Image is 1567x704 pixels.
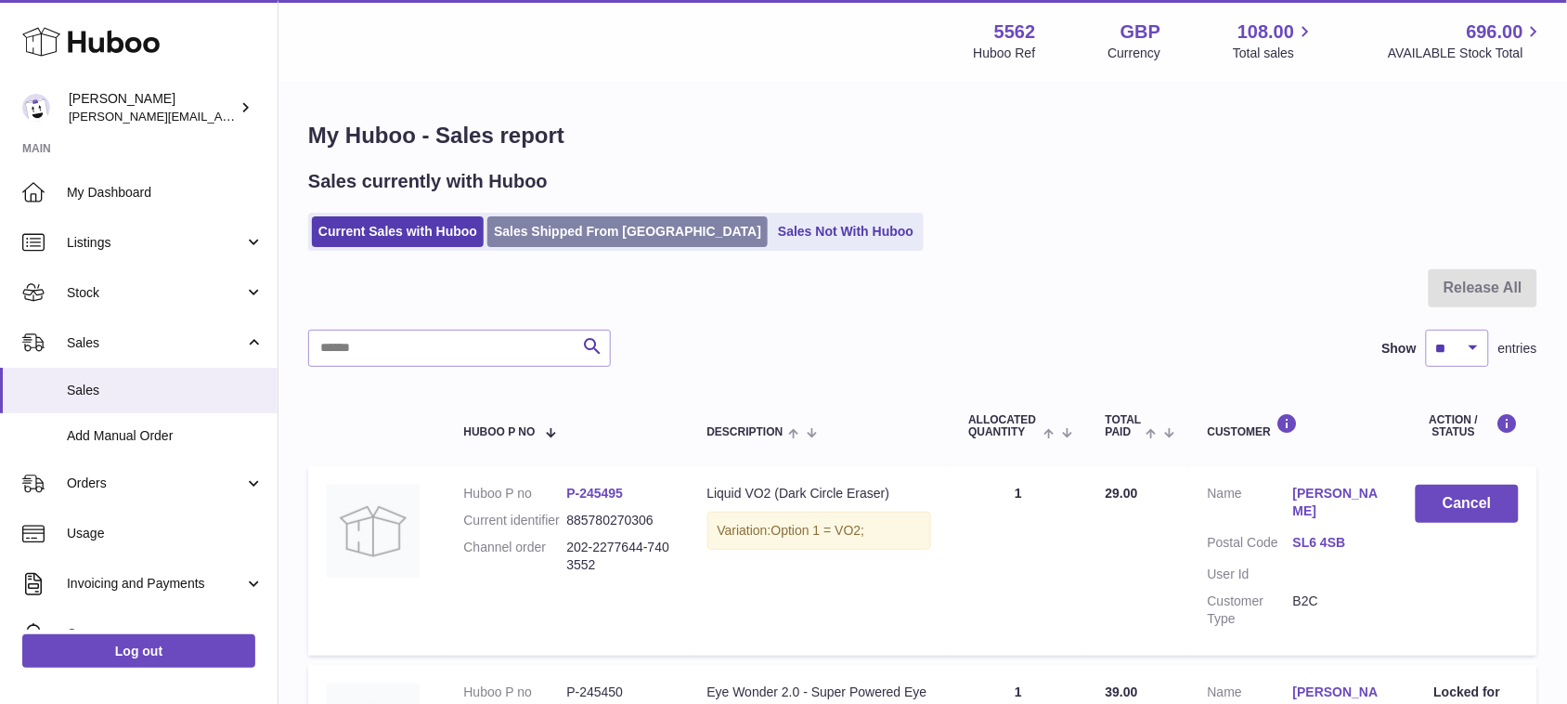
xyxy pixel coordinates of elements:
[1208,413,1379,438] div: Customer
[1120,20,1160,45] strong: GBP
[566,539,669,574] dd: 202-2277644-7403552
[67,382,264,399] span: Sales
[1106,486,1138,501] span: 29.00
[67,334,244,352] span: Sales
[1416,485,1519,523] button: Cancel
[771,523,865,538] span: Option 1 = VO2;
[22,634,255,668] a: Log out
[974,45,1036,62] div: Huboo Ref
[707,485,932,502] div: Liquid VO2 (Dark Circle Eraser)
[1106,414,1142,438] span: Total paid
[1382,340,1417,358] label: Show
[67,575,244,593] span: Invoicing and Payments
[707,512,932,550] div: Variation:
[67,625,264,643] span: Cases
[566,512,669,529] dd: 885780270306
[566,684,669,701] dd: P-245450
[1388,20,1545,62] a: 696.00 AVAILABLE Stock Total
[1208,534,1293,556] dt: Postal Code
[1208,593,1293,628] dt: Customer Type
[1293,534,1379,552] a: SL6 4SB
[1416,413,1519,438] div: Action / Status
[327,485,420,578] img: no-photo.jpg
[950,466,1086,655] td: 1
[1467,20,1523,45] span: 696.00
[67,284,244,302] span: Stock
[67,475,244,492] span: Orders
[67,184,264,202] span: My Dashboard
[67,427,264,445] span: Add Manual Order
[312,216,484,247] a: Current Sales with Huboo
[707,426,783,438] span: Description
[463,684,566,701] dt: Huboo P no
[308,169,548,194] h2: Sales currently with Huboo
[463,426,535,438] span: Huboo P no
[1108,45,1161,62] div: Currency
[69,90,236,125] div: [PERSON_NAME]
[463,485,566,502] dt: Huboo P no
[994,20,1036,45] strong: 5562
[1498,340,1537,358] span: entries
[1208,485,1293,525] dt: Name
[1106,684,1138,699] span: 39.00
[968,414,1039,438] span: ALLOCATED Quantity
[69,109,372,124] span: [PERSON_NAME][EMAIL_ADDRESS][DOMAIN_NAME]
[308,121,1537,150] h1: My Huboo - Sales report
[1237,20,1294,45] span: 108.00
[771,216,920,247] a: Sales Not With Huboo
[1388,45,1545,62] span: AVAILABLE Stock Total
[1233,45,1315,62] span: Total sales
[1293,593,1379,628] dd: B2C
[1208,566,1293,583] dt: User Id
[67,525,264,542] span: Usage
[463,512,566,529] dt: Current identifier
[487,216,768,247] a: Sales Shipped From [GEOGRAPHIC_DATA]
[67,234,244,252] span: Listings
[463,539,566,574] dt: Channel order
[22,94,50,122] img: ketan@vasanticosmetics.com
[566,486,623,501] a: P-245495
[1233,20,1315,62] a: 108.00 Total sales
[1293,485,1379,520] a: [PERSON_NAME]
